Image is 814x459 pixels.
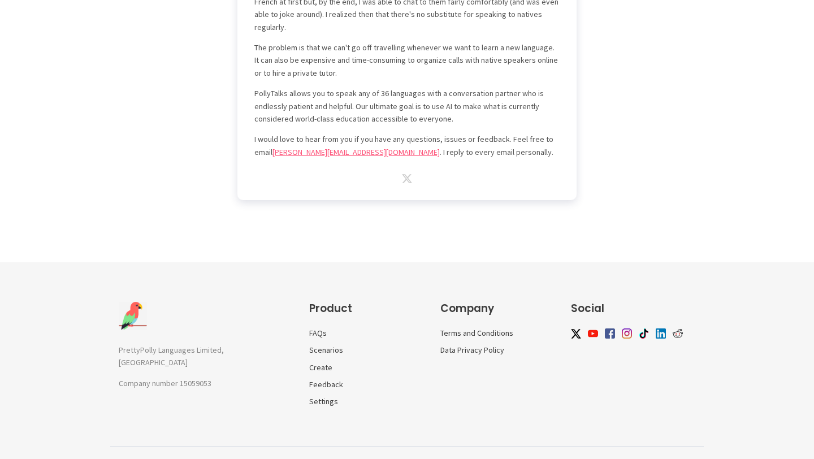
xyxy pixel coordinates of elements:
a: Data Privacy Policy [440,345,504,355]
p: I would love to hear from you if you have any questions, issues or feedback. Feel free to email .... [254,133,560,158]
a: Feedback [309,379,343,389]
img: facebook icon [605,328,615,339]
span: PrettyPolly Languages Limited, [GEOGRAPHIC_DATA] [119,345,224,367]
h3: Product [309,302,417,315]
a: FAQs [309,328,327,338]
img: linkedin icon [656,328,666,339]
p: The problem is that we can't go off travelling whenever we want to learn a new language. It can a... [254,41,560,79]
p: PollyTalks allows you to speak any of 36 languages with a conversation partner who is endlessly p... [254,87,560,125]
img: twitter icon [571,329,581,338]
a: Settings [309,396,338,406]
h3: Social [571,302,690,315]
img: instagram icon [622,328,632,339]
img: youtube icon [588,328,598,339]
img: reddit icon [673,328,683,339]
img: Company Logo [119,302,147,330]
p: Company number 15059053 [119,377,286,389]
img: tiktok icon [639,328,649,339]
a: Terms and Conditions [440,328,513,338]
a: Create [309,362,332,373]
img: twitter icon [402,174,412,183]
h3: Company [440,302,548,315]
a: Scenarios [309,345,343,355]
a: [PERSON_NAME][EMAIL_ADDRESS][DOMAIN_NAME] [272,147,440,157]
